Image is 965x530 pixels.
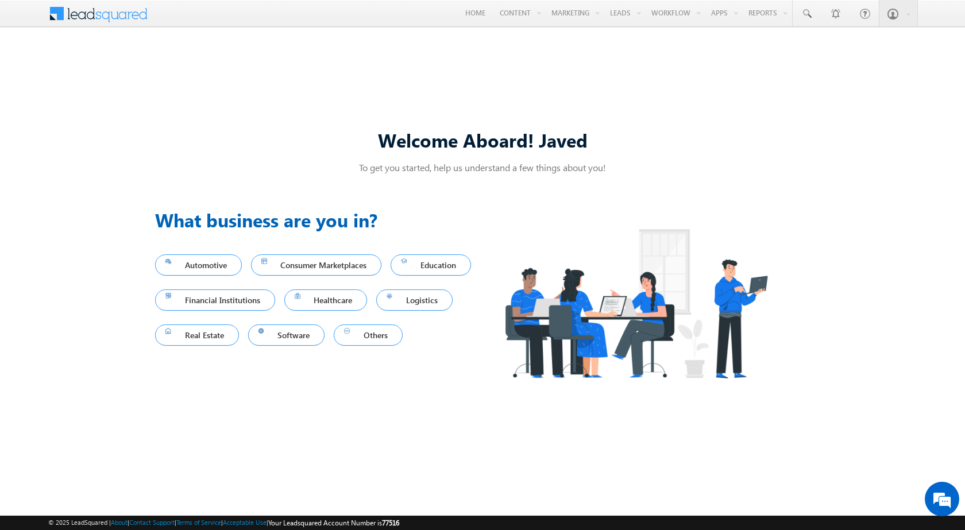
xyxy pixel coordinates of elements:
span: Consumer Marketplaces [261,257,372,273]
span: Logistics [387,292,442,308]
span: 77516 [382,519,399,527]
span: Your Leadsquared Account Number is [268,519,399,527]
span: Financial Institutions [165,292,265,308]
span: Real Estate [165,327,229,343]
span: Automotive [165,257,231,273]
a: About [111,519,128,526]
span: © 2025 LeadSquared | | | | | [48,517,399,528]
img: Industry.png [482,206,789,401]
span: Education [401,257,461,273]
span: Software [258,327,315,343]
p: To get you started, help us understand a few things about you! [155,161,810,173]
a: Terms of Service [176,519,221,526]
div: Welcome Aboard! Javed [155,127,810,152]
a: Contact Support [129,519,175,526]
span: Others [344,327,392,343]
span: Healthcare [295,292,357,308]
a: Acceptable Use [223,519,267,526]
h3: What business are you in? [155,206,482,234]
